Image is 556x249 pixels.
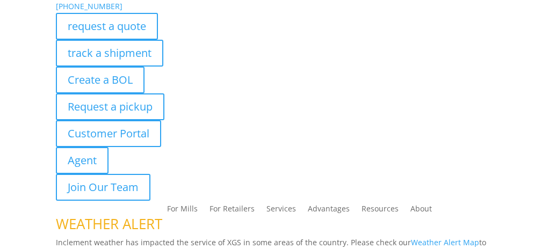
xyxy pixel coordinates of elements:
a: Request a pickup [56,93,164,120]
a: Customer Portal [56,120,161,147]
a: Create a BOL [56,67,145,93]
a: For Mills [167,205,198,217]
a: Agent [56,147,109,174]
a: For Retailers [210,205,255,217]
a: Join Our Team [56,174,150,201]
a: Weather Alert Map [411,237,479,247]
a: Resources [362,205,399,217]
a: [PHONE_NUMBER] [56,1,122,11]
a: track a shipment [56,40,163,67]
span: WEATHER ALERT [56,214,162,233]
a: About [410,205,432,217]
a: request a quote [56,13,158,40]
a: Services [266,205,296,217]
a: Advantages [308,205,350,217]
